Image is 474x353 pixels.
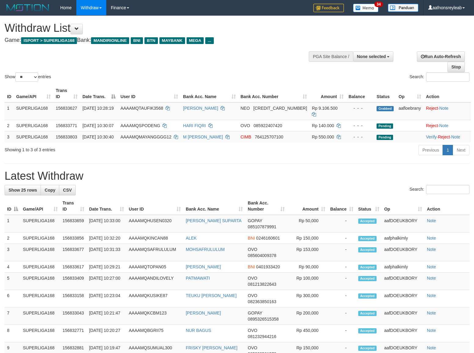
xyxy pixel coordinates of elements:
[328,215,356,233] td: -
[45,188,55,193] span: Copy
[426,72,469,82] input: Search:
[427,345,436,350] a: Note
[241,123,250,128] span: OVO
[9,188,37,193] span: Show 25 rows
[427,293,436,298] a: Note
[382,197,425,215] th: Op: activate to sort column ascending
[60,325,87,342] td: 156832771
[82,134,114,139] span: [DATE] 10:30:40
[126,244,183,261] td: AAAAMQSAFRULULUM
[348,123,372,129] div: - - -
[186,218,242,223] a: [PERSON_NAME] SUPARTA
[253,123,282,128] span: Copy 085922407420 to clipboard
[60,290,87,307] td: 156833158
[20,215,60,233] td: SUPERLIGA168
[91,37,129,44] span: MANDIRIONLINE
[87,325,126,342] td: [DATE] 10:20:27
[312,106,337,111] span: Rp 9.106.500
[447,62,465,72] a: Stop
[453,145,469,155] a: Next
[248,224,276,229] span: Copy 085107879991 to clipboard
[5,261,20,273] td: 4
[144,37,158,44] span: BTN
[180,85,238,102] th: Bank Acc. Name: activate to sort column ascending
[59,185,76,195] a: CSV
[120,134,171,139] span: AAAAMQMAYANGGGG12
[287,307,328,325] td: Rp 200,000
[248,334,276,339] span: Copy 081232944216 to clipboard
[5,131,14,142] td: 3
[424,131,471,142] td: · ·
[287,273,328,290] td: Rp 100,000
[427,328,436,333] a: Note
[248,253,276,258] span: Copy 085604009378 to clipboard
[87,261,126,273] td: [DATE] 10:29:21
[14,131,53,142] td: SUPERLIGA168
[5,307,20,325] td: 7
[5,197,20,215] th: ID: activate to sort column descending
[5,325,20,342] td: 8
[186,328,211,333] a: NUR BAGUS
[353,51,394,62] button: None selected
[377,123,393,129] span: Pending
[374,2,383,7] span: 34
[377,135,393,140] span: Pending
[256,264,280,269] span: Copy 0401933420 to clipboard
[427,311,436,315] a: Note
[248,345,257,350] span: OVO
[358,311,377,316] span: Accepted
[82,106,114,111] span: [DATE] 10:28:19
[126,233,183,244] td: AAAAMQKINCAN88
[443,145,453,155] a: 1
[312,123,334,128] span: Rp 140.000
[287,290,328,307] td: Rp 300,000
[396,102,424,120] td: aafloebrany
[358,346,377,351] span: Accepted
[357,54,386,59] span: None selected
[5,233,20,244] td: 2
[439,123,448,128] a: Note
[60,233,87,244] td: 156833856
[418,145,443,155] a: Previous
[248,247,257,252] span: OVO
[427,264,436,269] a: Note
[14,85,53,102] th: Game/API: activate to sort column ascending
[382,261,425,273] td: aafphalkimly
[41,185,59,195] a: Copy
[424,85,471,102] th: Action
[248,317,279,322] span: Copy 0895326515358 to clipboard
[5,3,51,12] img: MOTION_logo.png
[87,273,126,290] td: [DATE] 10:27:00
[80,85,118,102] th: Date Trans.: activate to sort column descending
[56,106,77,111] span: 156833627
[5,102,14,120] td: 1
[5,273,20,290] td: 5
[377,106,394,111] span: Grabbed
[87,244,126,261] td: [DATE] 10:31:33
[20,244,60,261] td: SUPERLIGA168
[382,215,425,233] td: aafDOEUKBORY
[253,106,307,111] span: Copy 5859457206369533 to clipboard
[126,325,183,342] td: AAAAMQBGRII75
[410,72,469,82] label: Search:
[20,290,60,307] td: SUPERLIGA168
[5,72,51,82] label: Show entries
[60,273,87,290] td: 156833409
[186,345,237,350] a: FRISKY [PERSON_NAME]
[87,233,126,244] td: [DATE] 10:32:20
[374,85,396,102] th: Status
[60,215,87,233] td: 156833659
[183,197,245,215] th: Bank Acc. Name: activate to sort column ascending
[248,299,276,304] span: Copy 082363850163 to clipboard
[287,197,328,215] th: Amount: activate to sort column ascending
[256,236,280,241] span: Copy 0246160601 to clipboard
[248,264,255,269] span: BNI
[56,134,77,139] span: 156833803
[425,197,469,215] th: Action
[5,290,20,307] td: 6
[15,72,38,82] select: Showentries
[53,85,80,102] th: Trans ID: activate to sort column ascending
[328,307,356,325] td: -
[87,197,126,215] th: Date Trans.: activate to sort column ascending
[120,123,160,128] span: AAAAMQSPODENG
